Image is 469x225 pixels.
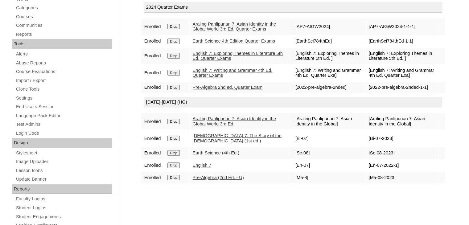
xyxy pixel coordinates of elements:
td: [English 7: Writing and Grammar 4th Ed. Quarter Exa] [365,65,438,81]
input: Drop [167,136,179,141]
a: Earth Science 4th Edition Quarter Exams [193,39,275,43]
input: Drop [167,175,179,180]
a: Login Code [15,129,112,137]
a: Stylesheet [15,149,112,157]
td: [Bi-07-2023] [365,130,438,146]
td: Enrolled [141,82,164,93]
input: Drop [167,85,179,90]
td: [En-07-2022-1] [365,159,438,171]
a: [DEMOGRAPHIC_DATA] 7: The Story of the [DEMOGRAPHIC_DATA] (1st ed.) [193,133,282,143]
div: Reports [12,184,112,194]
td: [EarthSci784thEd] [292,35,365,47]
a: Alerts [15,50,112,58]
input: Drop [167,39,179,44]
td: [English 7: Exploring Themes in Literature 5th Ed. ] [365,48,438,64]
a: Test Admins [15,121,112,128]
a: Pre-Algebra 2nd ed. Quarter Exam [193,85,262,90]
td: [Ma-8] [292,172,365,183]
td: Enrolled [141,172,164,183]
a: Communities [15,22,112,29]
a: Student Engagements [15,213,112,221]
td: Enrolled [141,130,164,146]
input: Drop [167,70,179,76]
input: Drop [167,119,179,124]
td: [En-07] [292,159,365,171]
a: End Users Session [15,103,112,111]
td: [Araling Panlipunan 7: Asian Identity in the Global] [365,113,438,129]
div: [DATE]-[DATE] (HG) [144,97,442,108]
a: Lesson Icons [15,167,112,174]
td: [English 7: Writing and Grammar 4th Ed. Quarter Exa] [292,65,365,81]
a: Language Pack Editor [15,112,112,120]
a: Reports [15,31,112,38]
a: Course Evaluations [15,68,112,76]
td: Enrolled [141,147,164,159]
td: [Bi-07] [292,130,365,146]
a: Pre-Algebra (2nd Ed. - U) [193,175,244,180]
td: [2022-pre-algebra-2nded] [292,82,365,93]
a: Faculty Logins [15,195,112,203]
a: Clone Tools [15,85,112,93]
input: Drop [167,24,179,29]
td: Enrolled [141,113,164,129]
a: Araling Panlipunan 7: Asian Identity in the Global World 3rd Ed. [193,116,276,126]
a: Courses [15,13,112,21]
a: Abuse Reports [15,59,112,67]
input: Drop [167,150,179,156]
td: Enrolled [141,18,164,35]
a: English 7 [193,163,211,168]
td: [Sc-08] [292,147,365,159]
div: 2024 Quarter Exams [144,2,442,13]
td: [Sc-08-2023] [365,147,438,159]
a: Update Banner [15,175,112,183]
td: [EarthSci784thEd-1-1] [365,35,438,47]
a: English 7: Exploring Themes in Literature 5th Ed. Quarter Exams [193,51,283,61]
td: Enrolled [141,65,164,81]
td: [AP7-AIGW2024-1-1-1] [365,18,438,35]
input: Drop [167,53,179,59]
td: Enrolled [141,35,164,47]
td: [Araling Panlipunan 7: Asian Identity in the Global] [292,113,365,129]
a: Araling Panlipunan 7: Asian Identity in the Global World 3rd Ed. Quarter Exams [193,22,276,32]
a: Categories [15,4,112,12]
a: Image Uploader [15,158,112,166]
td: [English 7: Exploring Themes in Literature 5th Ed. ] [292,48,365,64]
a: Settings [15,94,112,102]
td: [Ma-08-2023] [365,172,438,183]
td: Enrolled [141,159,164,171]
td: Enrolled [141,48,164,64]
a: Earth Science (4th Ed.) [193,150,240,155]
input: Drop [167,162,179,168]
td: [2022-pre-algebra-2nded-1-1] [365,82,438,93]
td: [AP7-AIGW2024] [292,18,365,35]
a: Import / Export [15,77,112,84]
div: Design [12,138,112,148]
a: Student Logins [15,204,112,212]
div: Tools [12,39,112,49]
a: English 7: Writing and Grammar 4th Ed. Quarter Exams [193,68,273,78]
